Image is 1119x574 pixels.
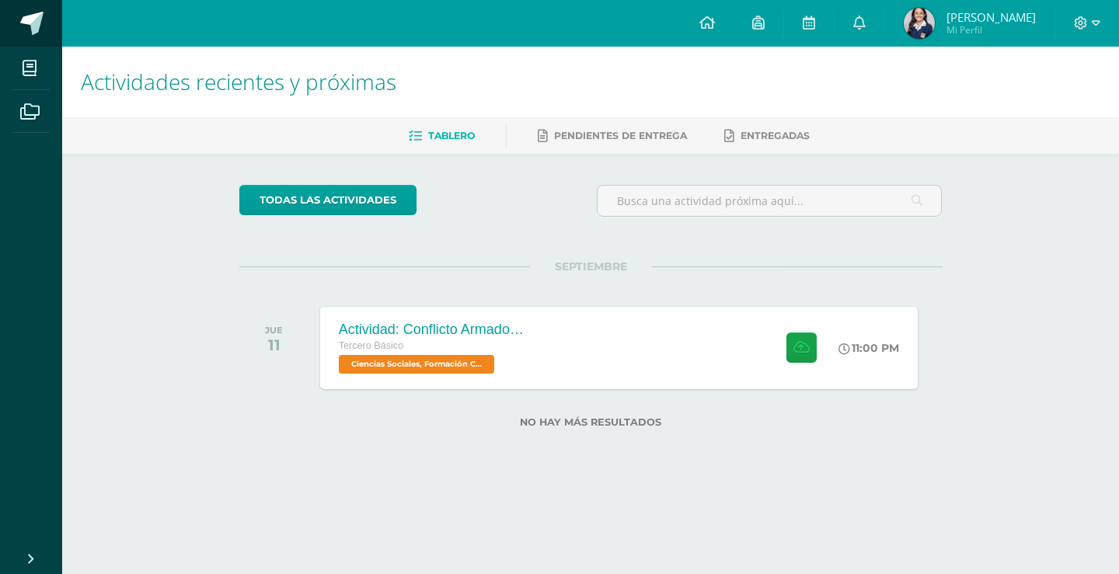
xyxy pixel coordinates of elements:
span: [PERSON_NAME] [946,9,1036,25]
a: Tablero [409,123,475,148]
div: Actividad: Conflicto Armado Interno [339,322,525,338]
span: Mi Perfil [946,23,1036,37]
span: Ciencias Sociales, Formación Ciudadana e Interculturalidad 'A' [339,355,494,374]
label: No hay más resultados [239,416,943,428]
span: Pendientes de entrega [554,130,687,141]
div: JUE [265,325,283,336]
a: Entregadas [724,123,810,148]
span: Tablero [428,130,475,141]
div: 11:00 PM [838,341,899,355]
a: todas las Actividades [239,185,417,215]
input: Busca una actividad próxima aquí... [598,186,942,216]
img: 247608930fe9e8d457b9cdbfcb073c93.png [904,8,935,39]
span: Entregadas [741,130,810,141]
span: Tercero Básico [339,340,403,351]
span: SEPTIEMBRE [530,259,652,273]
span: Actividades recientes y próximas [81,67,396,96]
a: Pendientes de entrega [538,123,687,148]
div: 11 [265,336,283,354]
